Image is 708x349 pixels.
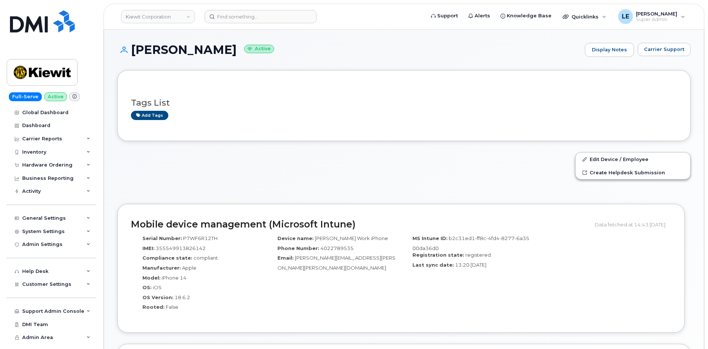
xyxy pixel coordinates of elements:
span: False [166,304,178,310]
a: Edit Device / Employee [576,153,690,166]
label: IMEI: [142,245,155,252]
span: Apple [182,265,196,271]
span: iPhone 14 [162,275,186,281]
label: MS Intune ID: [412,235,448,242]
small: Active [244,45,274,53]
a: Display Notes [585,43,634,57]
span: registered [465,252,491,258]
span: P7WF6R12TH [183,235,218,241]
span: 18.6.2 [175,294,190,300]
a: Create Helpdesk Submission [576,166,690,179]
h3: Tags List [131,98,677,107]
span: 355549913826142 [156,245,206,251]
label: Rooted: [142,304,165,311]
h2: Mobile device management (Microsoft Intune) [131,219,589,230]
span: 13:20 [DATE] [455,262,486,268]
label: OS: [142,284,152,291]
label: Model: [142,274,161,281]
label: Compliance state: [142,254,192,261]
label: Phone Number: [277,245,319,252]
label: Last sync date: [412,261,454,268]
span: compliant [193,255,218,261]
a: Add tags [131,111,168,120]
label: Serial Number: [142,235,182,242]
label: Manufacturer: [142,264,181,271]
span: iOS [153,284,162,290]
span: b2c31ed1-ff8c-4fd4-8277-6a3500da36d0 [412,235,529,251]
span: [PERSON_NAME] Work iPhone [315,235,388,241]
label: Device name: [277,235,314,242]
span: [PERSON_NAME][EMAIL_ADDRESS][PERSON_NAME][PERSON_NAME][DOMAIN_NAME] [277,255,395,271]
label: OS Version: [142,294,173,301]
label: Email: [277,254,294,261]
label: Registration state: [412,252,464,259]
button: Carrier Support [638,43,691,56]
span: Carrier Support [644,46,684,53]
div: Data fetched at 14:43 [DATE] [595,218,671,232]
h1: [PERSON_NAME] [117,43,581,56]
span: 4022789535 [320,245,354,251]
